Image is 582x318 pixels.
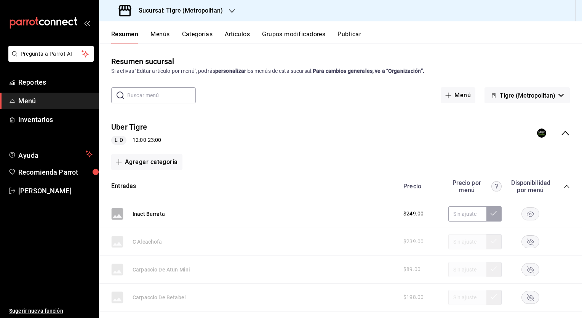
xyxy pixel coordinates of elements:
[111,67,570,75] div: Si activas ‘Editar artículo por menú’, podrás los menús de esta sucursal.
[313,68,424,74] strong: Para cambios generales, ve a “Organización”.
[111,154,182,170] button: Agregar categoría
[5,55,94,63] a: Pregunta a Parrot AI
[9,307,93,315] span: Sugerir nueva función
[18,96,93,106] span: Menú
[18,77,93,87] span: Reportes
[21,50,82,58] span: Pregunta a Parrot AI
[150,31,169,43] button: Menús
[84,20,90,26] button: open_drawer_menu
[133,210,165,218] button: Inact Burrata
[500,92,555,99] span: Tigre (Metropolitan)
[112,136,126,144] span: L-D
[564,183,570,190] button: collapse-category-row
[111,122,147,133] button: Uber Tigre
[441,87,475,103] button: Menú
[8,46,94,62] button: Pregunta a Parrot AI
[448,179,502,194] div: Precio por menú
[18,114,93,125] span: Inventarios
[396,183,444,190] div: Precio
[337,31,361,43] button: Publicar
[403,210,424,218] span: $249.00
[182,31,213,43] button: Categorías
[133,6,223,15] h3: Sucursal: Tigre (Metropolitan)
[111,31,138,43] button: Resumen
[111,136,161,145] div: 12:00 - 23:00
[18,149,83,159] span: Ayuda
[448,206,486,222] input: Sin ajuste
[18,186,93,196] span: [PERSON_NAME]
[111,56,174,67] div: Resumen sucursal
[484,87,570,103] button: Tigre (Metropolitan)
[111,31,582,43] div: navigation tabs
[215,68,246,74] strong: personalizar
[225,31,250,43] button: Artículos
[18,167,93,177] span: Recomienda Parrot
[111,182,136,191] button: Entradas
[262,31,325,43] button: Grupos modificadores
[127,88,196,103] input: Buscar menú
[99,116,582,151] div: collapse-menu-row
[511,179,549,194] div: Disponibilidad por menú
